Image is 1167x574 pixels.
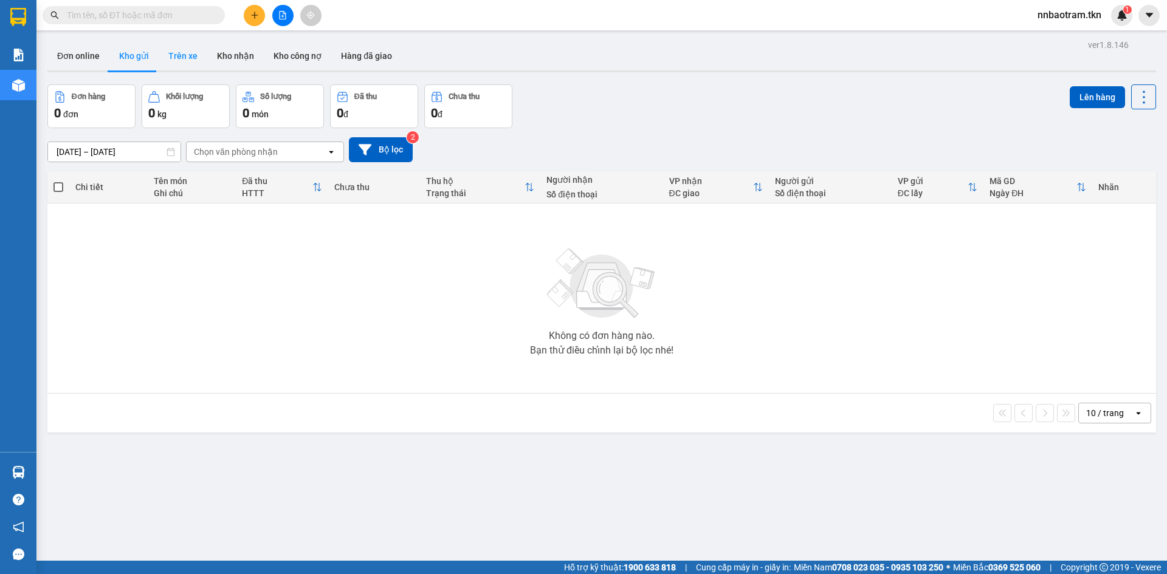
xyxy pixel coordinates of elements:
[154,188,230,198] div: Ghi chú
[1070,86,1125,108] button: Lên hàng
[13,521,24,533] span: notification
[334,182,414,192] div: Chưa thu
[272,5,294,26] button: file-add
[148,106,155,120] span: 0
[898,188,968,198] div: ĐC lấy
[775,176,885,186] div: Người gửi
[236,171,328,203] th: Toggle SortBy
[278,11,287,19] span: file-add
[67,9,210,22] input: Tìm tên, số ĐT hoặc mã đơn
[349,137,413,162] button: Bộ lọc
[775,188,885,198] div: Số điện thoại
[48,142,181,162] input: Select a date range.
[142,84,230,128] button: Khối lượng0kg
[669,176,754,186] div: VP nhận
[250,11,259,19] span: plus
[794,561,943,574] span: Miền Nam
[260,92,291,101] div: Số lượng
[892,171,983,203] th: Toggle SortBy
[696,561,791,574] span: Cung cấp máy in - giấy in:
[72,92,105,101] div: Đơn hàng
[252,109,269,119] span: món
[832,562,943,572] strong: 0708 023 035 - 0935 103 250
[343,109,348,119] span: đ
[1138,5,1160,26] button: caret-down
[1134,408,1143,418] svg: open
[1123,5,1132,14] sup: 1
[1100,563,1108,572] span: copyright
[438,109,442,119] span: đ
[541,241,663,326] img: svg+xml;base64,PHN2ZyBjbGFzcz0ibGlzdC1wbHVnX19zdmciIHhtbG5zPSJodHRwOi8vd3d3LnczLm9yZy8yMDAwL3N2Zy...
[243,106,249,120] span: 0
[50,11,59,19] span: search
[47,41,109,70] button: Đơn online
[898,176,968,186] div: VP gửi
[306,11,315,19] span: aim
[12,49,25,61] img: solution-icon
[407,131,419,143] sup: 2
[946,565,950,570] span: ⚪️
[426,176,525,186] div: Thu hộ
[159,41,207,70] button: Trên xe
[157,109,167,119] span: kg
[426,188,525,198] div: Trạng thái
[624,562,676,572] strong: 1900 633 818
[424,84,512,128] button: Chưa thu0đ
[546,175,656,185] div: Người nhận
[330,84,418,128] button: Đã thu0đ
[75,182,141,192] div: Chi tiết
[166,92,203,101] div: Khối lượng
[1125,5,1129,14] span: 1
[1144,10,1155,21] span: caret-down
[449,92,480,101] div: Chưa thu
[12,79,25,92] img: warehouse-icon
[420,171,540,203] th: Toggle SortBy
[990,188,1076,198] div: Ngày ĐH
[983,171,1092,203] th: Toggle SortBy
[530,346,673,355] div: Bạn thử điều chỉnh lại bộ lọc nhé!
[63,109,78,119] span: đơn
[1050,561,1052,574] span: |
[1098,182,1150,192] div: Nhãn
[300,5,322,26] button: aim
[10,8,26,26] img: logo-vxr
[990,176,1076,186] div: Mã GD
[431,106,438,120] span: 0
[953,561,1041,574] span: Miền Bắc
[669,188,754,198] div: ĐC giao
[685,561,687,574] span: |
[1117,10,1127,21] img: icon-new-feature
[549,331,655,341] div: Không có đơn hàng nào.
[331,41,402,70] button: Hàng đã giao
[13,548,24,560] span: message
[236,84,324,128] button: Số lượng0món
[242,176,312,186] div: Đã thu
[242,188,312,198] div: HTTT
[988,562,1041,572] strong: 0369 525 060
[1028,7,1111,22] span: nnbaotram.tkn
[564,561,676,574] span: Hỗ trợ kỹ thuật:
[109,41,159,70] button: Kho gửi
[12,466,25,479] img: warehouse-icon
[194,146,278,158] div: Chọn văn phòng nhận
[244,5,265,26] button: plus
[13,494,24,505] span: question-circle
[546,190,656,199] div: Số điện thoại
[1086,407,1124,419] div: 10 / trang
[207,41,264,70] button: Kho nhận
[1088,38,1129,52] div: ver 1.8.146
[264,41,331,70] button: Kho công nợ
[47,84,136,128] button: Đơn hàng0đơn
[663,171,769,203] th: Toggle SortBy
[354,92,377,101] div: Đã thu
[154,176,230,186] div: Tên món
[326,147,336,157] svg: open
[54,106,61,120] span: 0
[337,106,343,120] span: 0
